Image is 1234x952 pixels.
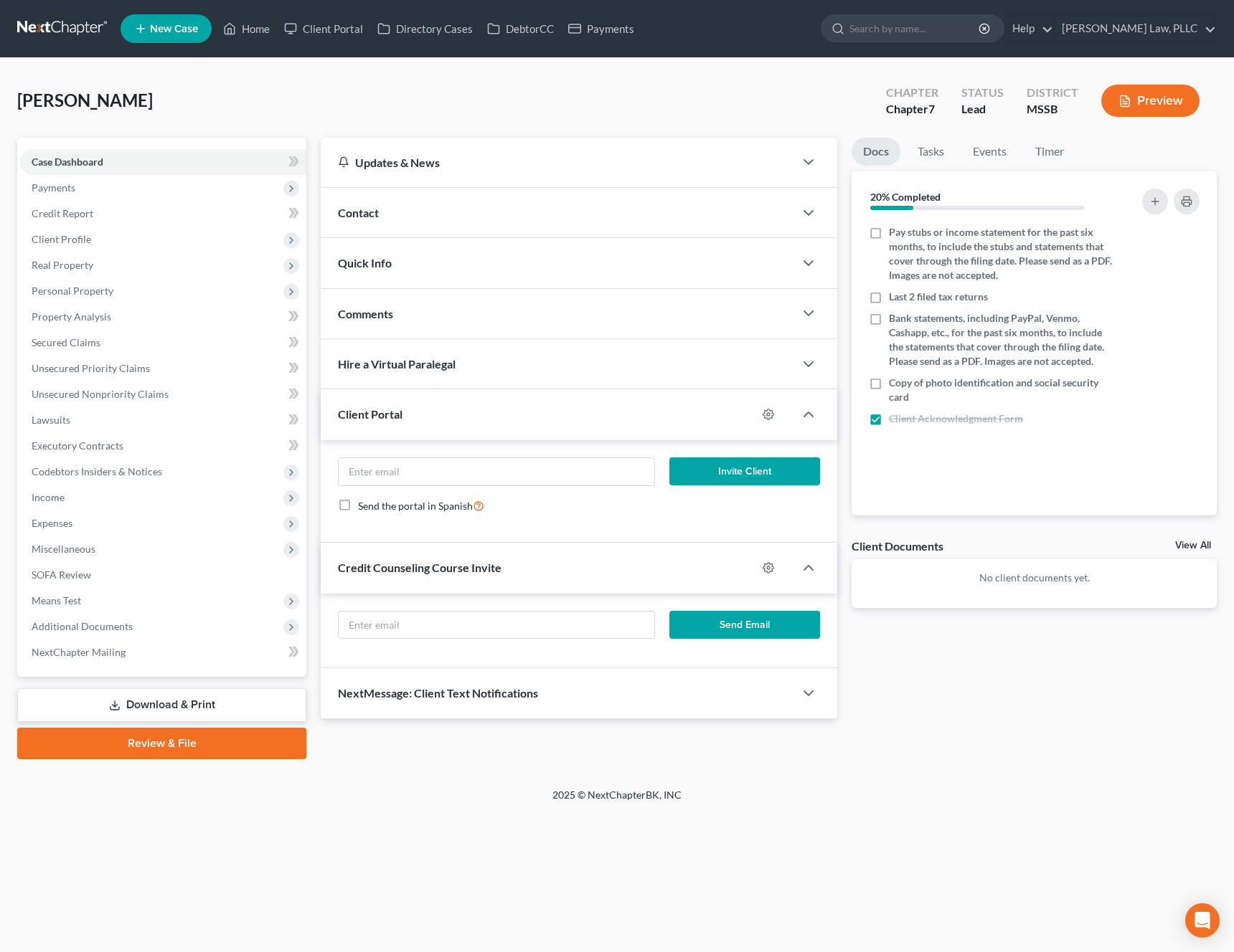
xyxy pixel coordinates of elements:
span: Copy of photo identification and social security card [889,376,1113,404]
p: No client documents yet. [863,571,1205,585]
span: Credit Counseling Course Invite [338,561,501,574]
a: Tasks [906,138,956,166]
a: Unsecured Priority Claims [20,356,306,381]
span: Bank statements, including PayPal, Venmo, Cashapp, etc., for the past six months, to include the ... [889,311,1113,368]
a: DebtorCC [480,16,561,42]
span: Pay stubs or income statement for the past six months, to include the stubs and statements that c... [889,225,1113,282]
input: Enter email [339,611,654,639]
span: Unsecured Priority Claims [32,362,150,374]
a: SOFA Review [20,562,306,588]
span: Contact [338,206,379,219]
a: Events [961,138,1018,166]
div: 2025 © NextChapterBK, INC [208,788,1026,814]
button: Preview [1101,85,1200,117]
span: Case Dashboard [32,156,103,168]
span: Client Portal [338,407,402,421]
a: View All [1175,541,1211,551]
a: Case Dashboard [20,149,306,175]
span: Means Test [32,594,81,606]
span: Quick Info [338,256,392,270]
a: Credit Report [20,201,306,227]
a: Download & Print [17,688,306,722]
a: Unsecured Nonpriority Claims [20,381,306,407]
span: Income [32,491,65,503]
span: Hire a Virtual Paralegal [338,357,456,371]
a: Home [216,16,277,42]
a: Client Portal [277,16,370,42]
a: Directory Cases [370,16,480,42]
span: Secured Claims [32,336,100,348]
a: Help [1005,16,1053,42]
span: Miscellaneous [32,543,95,555]
a: Executory Contracts [20,433,306,459]
div: Open Intercom Messenger [1185,903,1220,938]
a: Property Analysis [20,304,306,330]
input: Enter email [339,458,654,485]
span: Unsecured Nonpriority Claims [32,388,169,400]
a: Docs [852,138,900,166]
span: Executory Contracts [32,439,123,452]
a: Payments [561,16,641,42]
span: New Case [150,24,198,34]
span: Payments [32,181,75,194]
span: Expenses [32,517,72,529]
a: [PERSON_NAME] Law, PLLC [1055,16,1216,42]
span: Client Profile [32,233,91,245]
button: Invite Client [669,457,821,486]
input: Search by name... [849,15,981,42]
span: Codebtors Insiders & Notices [32,465,162,477]
span: NextMessage: Client Text Notifications [338,686,538,700]
div: Chapter [886,85,938,101]
span: Send the portal in Spanish [358,500,473,512]
span: Comments [338,307,393,320]
a: NextChapter Mailing [20,639,306,665]
div: Client Documents [852,538,943,553]
div: Lead [961,101,1004,118]
span: Last 2 filed tax returns [889,290,988,304]
a: Timer [1024,138,1075,166]
a: Secured Claims [20,330,306,356]
a: Review & File [17,728,306,759]
span: Client Acknowledgment Form [889,411,1023,426]
div: Status [961,85,1004,101]
strong: 20% Completed [870,191,941,203]
span: SOFA Review [32,568,91,581]
span: 7 [928,102,935,115]
a: Lawsuits [20,407,306,433]
div: Updates & News [338,155,777,170]
button: Send Email [669,611,821,639]
span: Credit Report [32,207,93,219]
span: Lawsuits [32,414,70,426]
span: Personal Property [32,285,113,297]
div: MSSB [1027,101,1078,118]
div: District [1027,85,1078,101]
span: Real Property [32,259,93,271]
span: [PERSON_NAME] [17,90,153,110]
span: Property Analysis [32,310,111,323]
span: Additional Documents [32,620,133,632]
div: Chapter [886,101,938,118]
span: NextChapter Mailing [32,646,126,658]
